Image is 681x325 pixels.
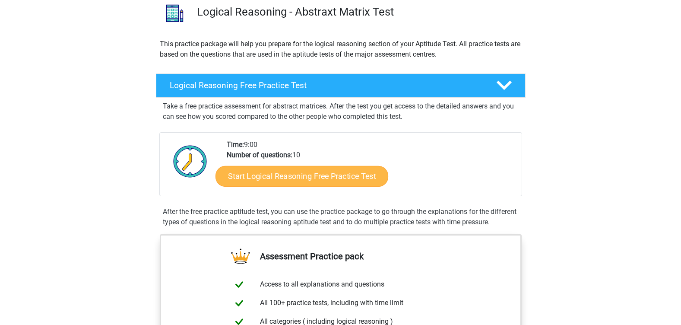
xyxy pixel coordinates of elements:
[168,140,212,183] img: Clock
[163,101,519,122] p: Take a free practice assessment for abstract matrices. After the test you get access to the detai...
[160,39,522,60] p: This practice package will help you prepare for the logical reasoning section of your Aptitude Te...
[197,5,519,19] h3: Logical Reasoning - Abstraxt Matrix Test
[227,140,244,149] b: Time:
[227,151,292,159] b: Number of questions:
[215,166,388,186] a: Start Logical Reasoning Free Practice Test
[170,80,482,90] h4: Logical Reasoning Free Practice Test
[220,140,521,196] div: 9:00 10
[159,207,522,227] div: After the free practice aptitude test, you can use the practice package to go through the explana...
[152,73,529,98] a: Logical Reasoning Free Practice Test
